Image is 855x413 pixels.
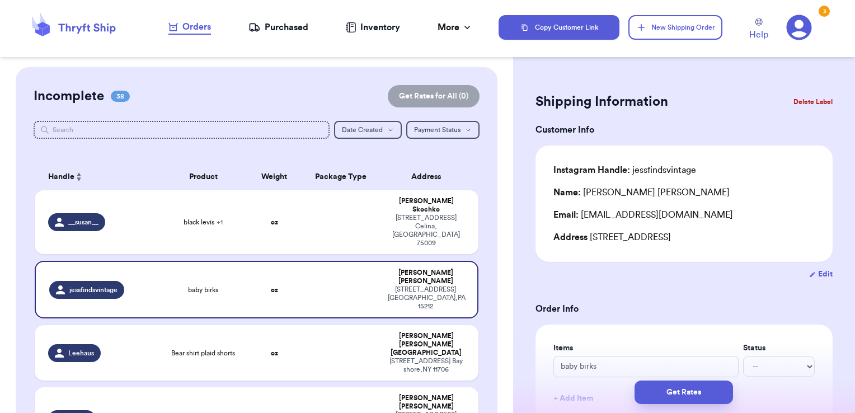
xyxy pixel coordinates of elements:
[635,381,733,404] button: Get Rates
[271,350,278,356] strong: oz
[271,219,278,226] strong: oz
[301,163,381,190] th: Package Type
[553,210,579,219] span: Email:
[34,121,330,139] input: Search
[438,21,473,34] div: More
[553,342,739,354] label: Items
[388,332,466,357] div: [PERSON_NAME] [PERSON_NAME][GEOGRAPHIC_DATA]
[334,121,402,139] button: Date Created
[171,349,235,358] span: Bear shirt plaid shorts
[346,21,400,34] a: Inventory
[34,87,104,105] h2: Incomplete
[68,349,94,358] span: Leehaus
[168,20,211,35] a: Orders
[535,93,668,111] h2: Shipping Information
[553,163,696,177] div: jessfindsvintage
[809,269,833,280] button: Edit
[48,171,74,183] span: Handle
[553,231,815,244] div: [STREET_ADDRESS]
[388,269,464,285] div: [PERSON_NAME] [PERSON_NAME]
[217,219,223,226] span: + 1
[74,170,83,184] button: Sort ascending
[188,285,218,294] span: baby birks
[388,285,464,311] div: [STREET_ADDRESS] [GEOGRAPHIC_DATA] , PA 15212
[159,163,248,190] th: Product
[749,28,768,41] span: Help
[749,18,768,41] a: Help
[553,233,588,242] span: Address
[388,394,466,411] div: [PERSON_NAME] [PERSON_NAME]
[68,218,98,227] span: __susan__
[553,166,630,175] span: Instagram Handle:
[248,163,301,190] th: Weight
[499,15,619,40] button: Copy Customer Link
[789,90,837,114] button: Delete Label
[381,163,479,190] th: Address
[388,214,466,247] div: [STREET_ADDRESS] Celina , [GEOGRAPHIC_DATA] 75009
[168,20,211,34] div: Orders
[69,285,118,294] span: jessfindsvintage
[271,287,278,293] strong: oz
[248,21,308,34] a: Purchased
[628,15,722,40] button: New Shipping Order
[414,126,461,133] span: Payment Status
[388,85,480,107] button: Get Rates for All (0)
[388,197,466,214] div: [PERSON_NAME] Skochko
[786,15,812,40] a: 3
[388,357,466,374] div: [STREET_ADDRESS] Bay shore , NY 11706
[406,121,480,139] button: Payment Status
[535,302,833,316] h3: Order Info
[553,208,815,222] div: [EMAIL_ADDRESS][DOMAIN_NAME]
[111,91,130,102] span: 38
[342,126,383,133] span: Date Created
[535,123,833,137] h3: Customer Info
[553,188,581,197] span: Name:
[819,6,830,17] div: 3
[553,186,730,199] div: [PERSON_NAME] [PERSON_NAME]
[743,342,815,354] label: Status
[184,218,223,227] span: black levis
